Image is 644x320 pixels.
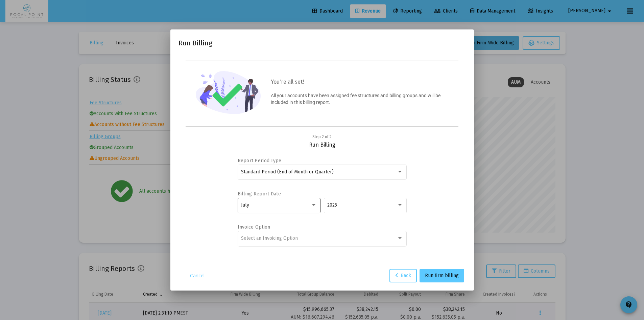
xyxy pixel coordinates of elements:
[181,272,214,279] a: Cancel
[389,269,417,282] button: Back
[241,169,334,175] span: Standard Period (End of Month or Quarter)
[312,133,332,140] div: Step 2 of 2
[420,269,464,282] button: Run firm billing
[196,71,261,114] img: confirmation
[271,92,448,106] p: All your accounts have been assigned fee structures and billing groups and will be included in th...
[187,133,458,148] div: Run Billing
[178,38,212,48] h2: Run Billing
[238,158,403,164] label: Report Period Type
[271,77,448,87] h3: You're all set!
[241,202,249,208] span: July
[238,191,403,197] label: Billing Report Date
[395,273,411,278] span: Back
[238,224,403,230] label: Invoice Option
[327,202,337,208] span: 2025
[241,235,298,241] span: Select an Invoicing Option
[425,273,459,278] span: Run firm billing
